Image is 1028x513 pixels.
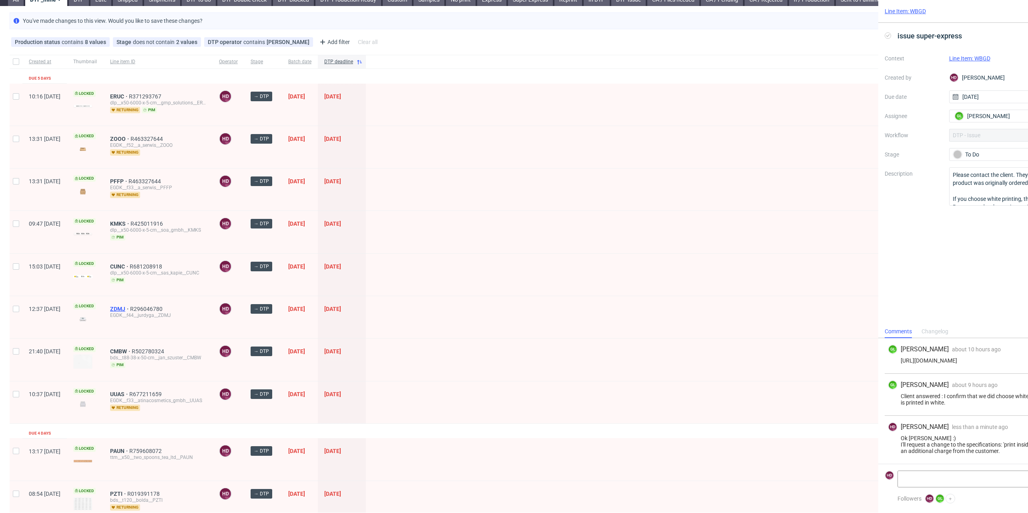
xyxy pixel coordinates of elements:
span: Batch date [288,58,311,65]
figcaption: HD [220,303,231,315]
span: R371293767 [129,93,163,100]
span: [DATE] [288,220,305,227]
img: version_two_editor_design [73,232,92,235]
a: PFFP [110,178,128,184]
span: [DATE] [288,306,305,312]
span: 13:17 [DATE] [29,448,60,455]
span: KMKS [110,220,131,227]
a: ERUC [110,93,129,100]
a: PAUN [110,448,129,454]
img: version_two_editor_design [73,460,92,463]
span: Locked [73,133,96,139]
span: 15:03 [DATE] [29,263,60,270]
span: Thumbnail [73,58,97,65]
span: contains [62,39,85,45]
figcaption: HD [220,91,231,102]
a: R681208918 [130,263,164,270]
a: ZOOO [110,136,131,142]
span: Stage [251,58,275,65]
span: Operator [219,58,238,65]
span: contains [243,39,267,45]
span: [DATE] [288,448,305,454]
span: → DTP [254,305,269,313]
span: Locked [73,445,96,452]
span: → DTP [254,490,269,497]
span: [DATE] [288,348,305,355]
img: version_two_editor_design [73,144,92,154]
span: R296046780 [130,306,164,312]
span: 09:47 [DATE] [29,220,60,227]
img: version_two_editor_design [73,354,92,369]
span: returning [110,405,140,411]
div: Due 5 days [29,75,51,82]
div: 2 values [176,39,197,45]
span: [DATE] [324,220,341,227]
span: returning [110,107,140,113]
img: data [73,497,92,511]
div: bds__t88-38-x-50-cm__jan_szuster__CMBW [110,355,206,361]
span: [DATE] [324,391,341,397]
button: Save as [962,16,989,26]
figcaption: HD [220,445,231,457]
div: EGDK__f44__jurdyga__ZDMJ [110,312,206,319]
span: 10:16 [DATE] [29,93,60,100]
a: ZDMJ [110,306,130,312]
span: 21:40 [DATE] [29,348,60,355]
figcaption: HD [220,176,231,187]
span: → DTP [254,178,269,185]
img: version_two_editor_design [73,105,92,108]
span: 13:31 [DATE] [29,136,60,142]
span: returning [110,504,140,511]
span: 10:37 [DATE] [29,391,60,397]
span: pim [110,362,125,368]
div: Due 4 days [29,430,51,437]
span: Locked [73,261,96,267]
div: Clear all [356,36,379,48]
span: DTP deadline [324,58,353,65]
span: [DATE] [324,348,341,355]
span: Locked [73,388,96,395]
span: 08:54 [DATE] [29,491,60,497]
span: 13:31 [DATE] [29,178,60,184]
a: R463327644 [131,136,165,142]
span: Locked [73,175,96,182]
span: Locked [73,303,96,309]
span: Created at [29,58,60,65]
span: DTP operator [208,39,243,45]
span: R019391178 [127,491,161,497]
div: [PERSON_NAME] [267,39,309,45]
img: version_two_editor_design [73,186,92,197]
span: Locked [73,346,96,352]
a: R759608072 [129,448,163,454]
div: dlp__x50-6000-x-5-cm__sas_kapie__CUNC [110,270,206,276]
span: Locked [73,218,96,224]
span: → DTP [254,348,269,355]
figcaption: HD [220,261,231,272]
span: Production status [15,39,62,45]
span: Stage [116,39,133,45]
figcaption: HD [220,133,231,144]
span: [DATE] [324,178,341,184]
div: EGDK__f52__a_serwis__ZOOO [110,142,206,148]
span: [DATE] [324,491,341,497]
a: CMBW [110,348,132,355]
div: 8 values [85,39,106,45]
span: [DATE] [324,306,341,312]
a: R425011916 [131,220,165,227]
span: → DTP [254,447,269,455]
div: Add filter [316,36,351,48]
figcaption: HD [220,389,231,400]
div: dlp__x50-6000-x-5-cm__soa_gmbh__KMKS [110,227,206,233]
span: [DATE] [288,263,305,270]
p: You've made changes to this view. Would you like to save these changes? [23,17,203,25]
a: CUNC [110,263,130,270]
a: R463327644 [128,178,163,184]
span: pim [110,234,125,240]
